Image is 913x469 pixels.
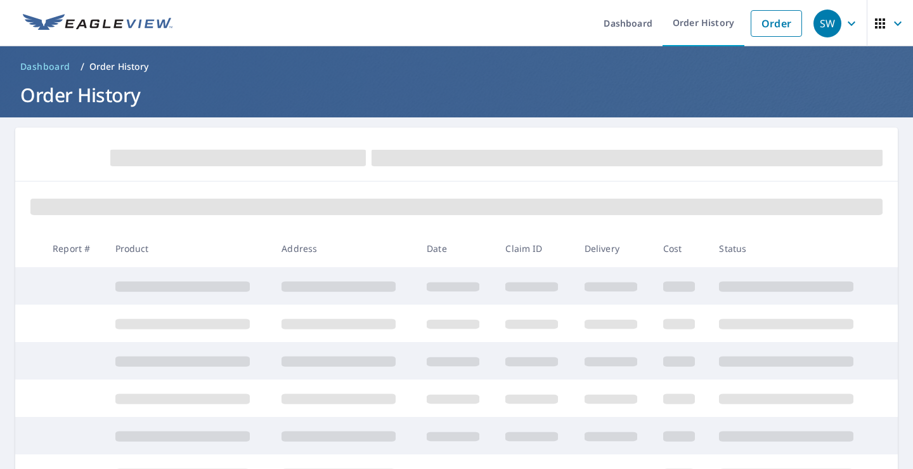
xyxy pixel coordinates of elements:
th: Date [417,230,495,267]
img: EV Logo [23,14,172,33]
th: Claim ID [495,230,574,267]
th: Product [105,230,272,267]
p: Order History [89,60,149,73]
th: Report # [42,230,105,267]
li: / [81,59,84,74]
a: Order [751,10,802,37]
span: Dashboard [20,60,70,73]
th: Status [709,230,876,267]
a: Dashboard [15,56,75,77]
h1: Order History [15,82,898,108]
th: Cost [653,230,709,267]
nav: breadcrumb [15,56,898,77]
th: Delivery [574,230,653,267]
div: SW [813,10,841,37]
th: Address [271,230,417,267]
